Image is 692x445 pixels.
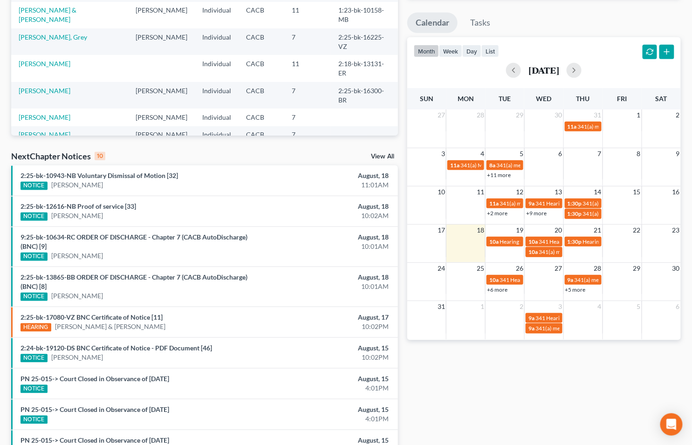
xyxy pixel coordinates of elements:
a: [PERSON_NAME] & [PERSON_NAME] [19,6,76,23]
div: 10 [95,152,105,160]
span: 31 [593,110,603,121]
span: 9a [528,325,534,332]
span: 26 [515,263,524,274]
span: 13 [554,186,563,198]
a: 2:25-bk-10943-NB Voluntary Dismissal of Motion [32] [21,171,178,179]
div: NOTICE [21,212,48,221]
span: Tue [499,95,511,103]
div: 11:01AM [272,180,389,190]
span: 19 [515,225,524,236]
span: 341(a) Meeting for [PERSON_NAME] [460,162,551,169]
span: 20 [554,225,563,236]
span: Thu [576,95,590,103]
span: 3 [558,301,563,312]
span: 5 [636,301,642,312]
span: 27 [437,110,446,121]
span: 29 [515,110,524,121]
span: 9 [675,148,681,159]
a: +9 more [526,210,547,217]
td: [PERSON_NAME] [128,2,195,28]
div: 10:01AM [272,282,389,291]
a: [PERSON_NAME], Grey [19,33,87,41]
span: 27 [554,263,563,274]
div: August, 15 [272,405,389,414]
div: August, 18 [272,202,389,211]
span: Sun [420,95,433,103]
td: CACB [239,109,284,126]
td: Individual [195,82,239,109]
a: Tasks [462,13,499,33]
span: 21 [593,225,603,236]
td: CACB [239,82,284,109]
span: 9a [528,200,534,207]
a: 2:25-bk-12616-NB Proof of service [33] [21,202,136,210]
span: 16 [671,186,681,198]
span: 341 Hearing for [PERSON_NAME] [535,200,619,207]
a: [PERSON_NAME] [19,130,70,138]
span: Wed [536,95,552,103]
span: 8 [636,148,642,159]
span: 2 [675,110,681,121]
a: PN 25-015-> Court Closed in Observance of [DATE] [21,375,169,383]
button: day [462,45,481,57]
span: 10a [528,238,538,245]
td: [PERSON_NAME] [128,109,195,126]
div: 10:02PM [272,353,389,362]
span: 341(a) meeting for [PERSON_NAME] [535,325,625,332]
div: NOTICE [21,416,48,424]
span: 341 Hearing for [PERSON_NAME] [539,238,622,245]
span: 9a [568,276,574,283]
a: PN 25-015-> Court Closed in Observance of [DATE] [21,436,169,444]
td: Individual [195,126,239,144]
div: NOTICE [21,182,48,190]
td: 11 [284,2,331,28]
td: 7 [284,109,331,126]
td: [PERSON_NAME] [128,126,195,144]
a: 2:25-bk-13865-BB ORDER OF DISCHARGE - Chapter 7 (CACB AutoDischarge) (BNC) [8] [21,273,247,290]
td: Individual [195,109,239,126]
span: 15 [632,186,642,198]
span: 30 [671,263,681,274]
span: Hearing for [PERSON_NAME] [583,238,656,245]
div: August, 15 [272,374,389,383]
a: [PERSON_NAME] [19,60,70,68]
div: HEARING [21,323,51,332]
div: 10:02AM [272,211,389,220]
button: list [481,45,499,57]
td: CACB [239,2,284,28]
a: 2:24-bk-19120-DS BNC Certificate of Notice - PDF Document [46] [21,344,212,352]
td: [PERSON_NAME] [128,82,195,109]
a: [PERSON_NAME] [19,87,70,95]
span: 23 [671,225,681,236]
div: August, 15 [272,343,389,353]
span: 9a [528,315,534,322]
div: NOTICE [21,253,48,261]
a: Calendar [407,13,458,33]
span: 6 [675,301,681,312]
div: August, 18 [272,171,389,180]
span: 2 [519,301,524,312]
a: [PERSON_NAME] [19,113,70,121]
a: [PERSON_NAME] & [PERSON_NAME] [55,322,166,331]
span: 11a [568,123,577,130]
button: week [439,45,462,57]
a: +2 more [487,210,507,217]
a: +11 more [487,171,511,178]
div: NOTICE [21,354,48,363]
span: 28 [476,110,485,121]
a: [PERSON_NAME] [51,291,103,301]
a: View All [371,153,394,160]
span: 17 [437,225,446,236]
span: 1:30p [568,238,582,245]
button: month [414,45,439,57]
span: 22 [632,225,642,236]
div: Open Intercom Messenger [660,413,683,436]
span: 10a [528,248,538,255]
td: 7 [284,28,331,55]
span: Mon [458,95,474,103]
span: 1:30p [568,200,582,207]
td: [PERSON_NAME] [128,28,195,55]
span: Sat [656,95,667,103]
span: 10 [437,186,446,198]
td: 2:25-bk-16300-BR [331,82,398,109]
